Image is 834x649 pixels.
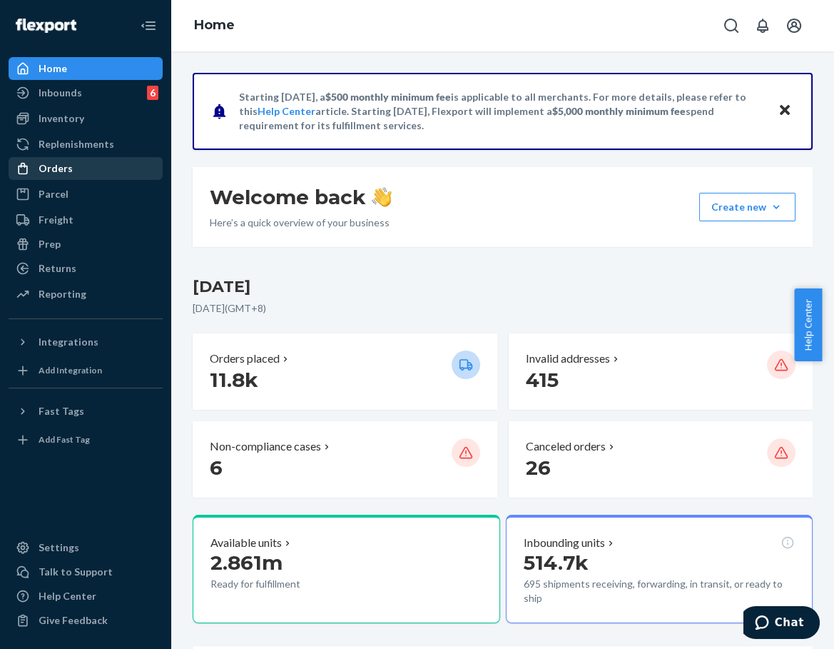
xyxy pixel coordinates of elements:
button: Canceled orders 26 [509,421,813,498]
p: 695 shipments receiving, forwarding, in transit, or ready to ship [524,577,795,605]
a: Help Center [9,585,163,608]
button: Orders placed 11.8k [193,333,497,410]
h3: [DATE] [193,276,813,298]
button: Open Search Box [717,11,746,40]
p: Here’s a quick overview of your business [210,216,392,230]
a: Inbounds6 [9,81,163,104]
span: 415 [526,368,559,392]
iframe: Opens a widget where you can chat to one of our agents [743,606,820,642]
div: 6 [147,86,158,100]
div: Talk to Support [39,565,113,579]
span: 2.861m [210,550,283,575]
div: Prep [39,237,61,251]
img: Flexport logo [16,19,76,33]
a: Parcel [9,183,163,206]
p: Ready for fulfillment [210,577,391,591]
span: 11.8k [210,368,258,392]
p: Starting [DATE], a is applicable to all merchants. For more details, please refer to this article... [239,90,764,133]
a: Home [194,17,235,33]
a: Add Fast Tag [9,428,163,451]
div: Inbounds [39,86,82,100]
a: Settings [9,536,163,559]
div: Settings [39,540,79,555]
div: Give Feedback [39,613,108,628]
div: Home [39,61,67,76]
ol: breadcrumbs [183,5,246,46]
a: Prep [9,233,163,256]
div: Fast Tags [39,404,84,418]
a: Freight [9,208,163,231]
p: Inbounding units [524,535,605,551]
div: Add Fast Tag [39,433,90,446]
a: Inventory [9,107,163,130]
div: Freight [39,213,73,227]
button: Open account menu [780,11,808,40]
button: Close Navigation [134,11,163,40]
button: Help Center [794,288,822,361]
button: Give Feedback [9,609,163,632]
div: Help Center [39,589,96,603]
div: Returns [39,261,76,276]
p: Invalid addresses [526,351,610,367]
button: Open notifications [748,11,777,40]
button: Close [775,101,794,121]
button: Talk to Support [9,560,163,583]
div: Parcel [39,187,68,201]
a: Replenishments [9,133,163,156]
a: Reporting [9,283,163,306]
a: Help Center [258,105,315,117]
button: Integrations [9,331,163,353]
a: Add Integration [9,359,163,382]
p: [DATE] ( GMT+8 ) [193,301,813,316]
p: Available units [210,535,282,551]
h1: Welcome back [210,184,392,210]
button: Fast Tags [9,400,163,423]
img: hand-wave emoji [372,187,392,207]
button: Invalid addresses 415 [509,333,813,410]
p: Non-compliance cases [210,438,321,455]
a: Returns [9,257,163,280]
button: Available units2.861mReady for fulfillment [193,515,500,623]
div: Replenishments [39,137,114,151]
button: Non-compliance cases 6 [193,421,497,498]
a: Orders [9,157,163,180]
a: Home [9,57,163,80]
div: Orders [39,161,73,176]
span: $5,000 monthly minimum fee [552,105,686,117]
button: Create new [699,193,795,221]
button: Inbounding units514.7k695 shipments receiving, forwarding, in transit, or ready to ship [506,515,813,623]
span: 6 [210,456,223,480]
span: $500 monthly minimum fee [325,91,451,103]
div: Add Integration [39,364,102,376]
span: 26 [526,456,551,480]
div: Inventory [39,111,84,126]
div: Integrations [39,335,98,349]
p: Orders placed [210,351,280,367]
p: Canceled orders [526,438,606,455]
span: 514.7k [524,550,589,575]
div: Reporting [39,287,86,301]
